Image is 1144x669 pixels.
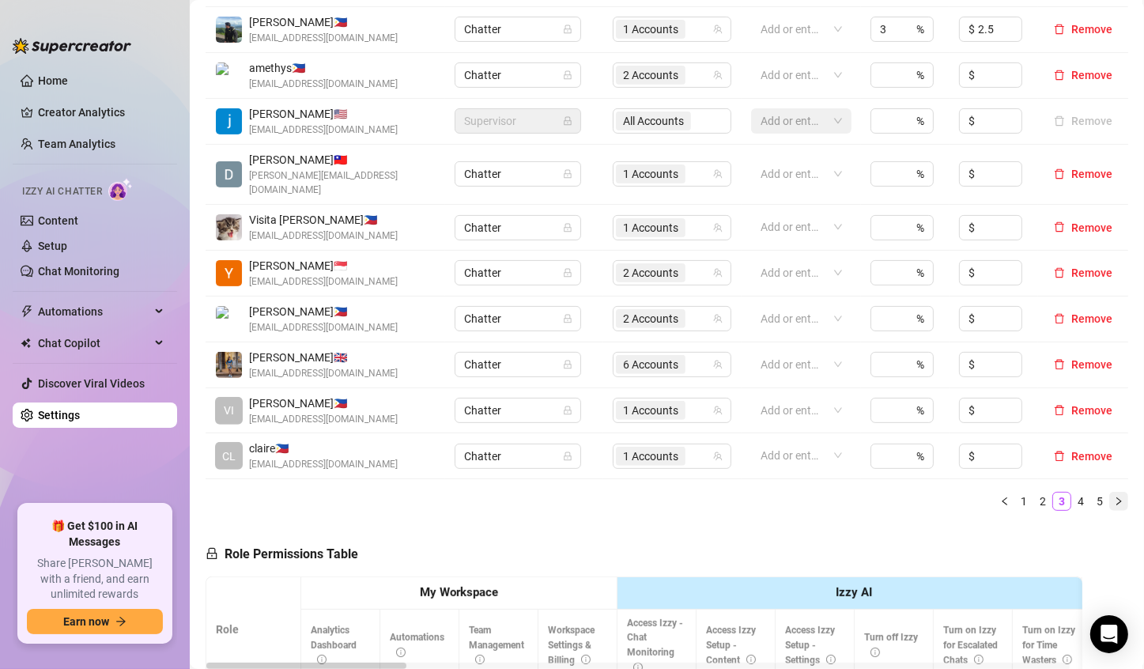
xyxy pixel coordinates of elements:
[1071,450,1112,463] span: Remove
[623,66,678,84] span: 2 Accounts
[1048,218,1119,237] button: Remove
[943,625,998,666] span: Turn on Izzy for Escalated Chats
[1054,451,1065,462] span: delete
[1054,313,1065,324] span: delete
[548,625,595,666] span: Workspace Settings & Billing
[21,305,33,318] span: thunderbolt
[563,70,572,80] span: lock
[1000,497,1010,506] span: left
[616,164,685,183] span: 1 Accounts
[224,402,234,419] span: VI
[1071,404,1112,417] span: Remove
[249,274,398,289] span: [EMAIL_ADDRESS][DOMAIN_NAME]
[1054,221,1065,232] span: delete
[836,585,873,599] strong: Izzy AI
[311,625,357,666] span: Analytics Dashboard
[713,169,723,179] span: team
[249,395,398,412] span: [PERSON_NAME] 🇵🇭
[563,169,572,179] span: lock
[1071,23,1112,36] span: Remove
[216,62,242,89] img: amethys
[38,138,115,150] a: Team Analytics
[870,648,880,657] span: info-circle
[623,219,678,236] span: 1 Accounts
[1014,492,1033,511] li: 1
[108,178,133,201] img: AI Chatter
[249,440,398,457] span: claire 🇵🇭
[249,105,398,123] span: [PERSON_NAME] 🇺🇸
[623,310,678,327] span: 2 Accounts
[713,360,723,369] span: team
[38,74,68,87] a: Home
[464,162,572,186] span: Chatter
[563,314,572,323] span: lock
[1071,266,1112,279] span: Remove
[13,38,131,54] img: logo-BBDzfeDw.svg
[1054,405,1065,416] span: delete
[1054,24,1065,35] span: delete
[22,184,102,199] span: Izzy AI Chatter
[1052,492,1071,511] li: 3
[249,257,398,274] span: [PERSON_NAME] 🇸🇬
[713,452,723,461] span: team
[216,260,242,286] img: Yhaneena April
[249,320,398,335] span: [EMAIL_ADDRESS][DOMAIN_NAME]
[713,25,723,34] span: team
[1054,359,1065,370] span: delete
[623,165,678,183] span: 1 Accounts
[616,20,685,39] span: 1 Accounts
[216,161,242,187] img: Dale Jacolba
[1033,492,1052,511] li: 2
[563,116,572,126] span: lock
[1048,447,1119,466] button: Remove
[38,100,164,125] a: Creator Analytics
[1054,267,1065,278] span: delete
[249,349,398,366] span: [PERSON_NAME] 🇬🇧
[864,632,918,658] span: Turn off Izzy
[1022,625,1075,666] span: Turn on Izzy for Time Wasters
[1072,493,1089,510] a: 4
[21,338,31,349] img: Chat Copilot
[249,412,398,427] span: [EMAIL_ADDRESS][DOMAIN_NAME]
[1048,309,1119,328] button: Remove
[1048,401,1119,420] button: Remove
[616,447,685,466] span: 1 Accounts
[1054,168,1065,180] span: delete
[616,66,685,85] span: 2 Accounts
[27,556,163,603] span: Share [PERSON_NAME] with a friend, and earn unlimited rewards
[1015,493,1033,510] a: 1
[713,314,723,323] span: team
[216,352,242,378] img: Marjorie Berces
[616,309,685,328] span: 2 Accounts
[206,547,218,560] span: lock
[464,17,572,41] span: Chatter
[1091,493,1108,510] a: 5
[1071,168,1112,180] span: Remove
[27,519,163,550] span: 🎁 Get $100 in AI Messages
[38,240,67,252] a: Setup
[563,223,572,232] span: lock
[1109,492,1128,511] button: right
[317,655,327,664] span: info-circle
[396,648,406,657] span: info-circle
[623,448,678,465] span: 1 Accounts
[249,229,398,244] span: [EMAIL_ADDRESS][DOMAIN_NAME]
[1054,70,1065,81] span: delete
[249,457,398,472] span: [EMAIL_ADDRESS][DOMAIN_NAME]
[216,214,242,240] img: Visita Renz Edward
[38,377,145,390] a: Discover Viral Videos
[464,307,572,331] span: Chatter
[249,151,436,168] span: [PERSON_NAME] 🇹🇼
[206,545,358,564] h5: Role Permissions Table
[464,444,572,468] span: Chatter
[616,355,685,374] span: 6 Accounts
[38,265,119,278] a: Chat Monitoring
[249,31,398,46] span: [EMAIL_ADDRESS][DOMAIN_NAME]
[38,409,80,421] a: Settings
[63,615,109,628] span: Earn now
[249,59,398,77] span: amethys 🇵🇭
[115,616,126,627] span: arrow-right
[713,223,723,232] span: team
[216,108,242,134] img: jocelyne espinosa
[1071,69,1112,81] span: Remove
